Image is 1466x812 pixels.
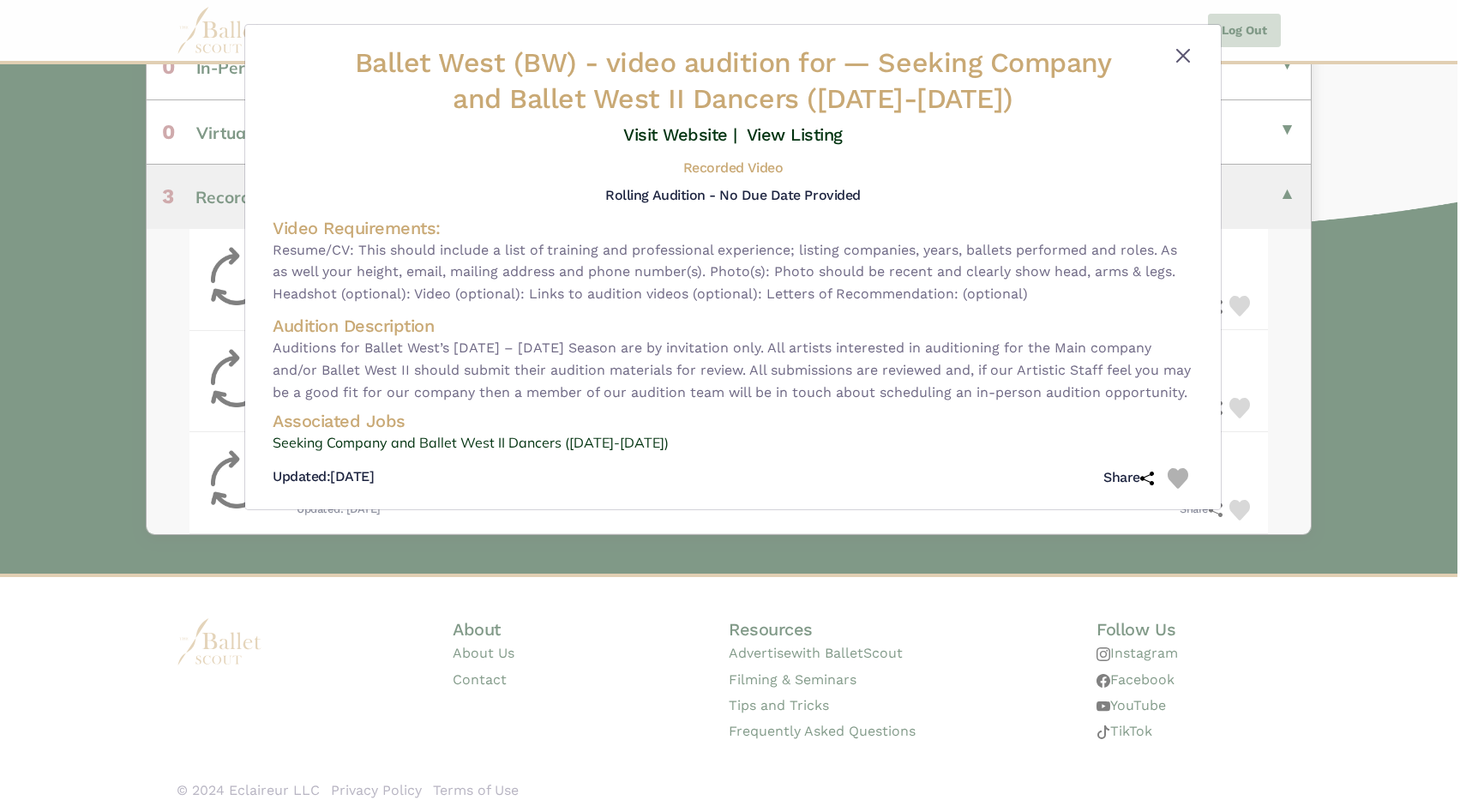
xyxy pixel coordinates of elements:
h5: Share [1103,469,1154,487]
span: — Seeking Company and Ballet West II Dancers ([DATE]-[DATE]) [453,46,1111,115]
span: Video Requirements: [273,218,441,238]
h4: Audition Description [273,315,1193,337]
a: Seeking Company and Ballet West II Dancers ([DATE]-[DATE]) [273,432,1193,454]
button: Close [1173,45,1193,66]
span: Auditions for Ballet West’s [DATE] – [DATE] Season are by invitation only. All artists interested... [273,337,1193,403]
a: Visit Website | [623,124,737,145]
a: View Listing [747,124,843,145]
span: Updated: [273,468,330,484]
span: video audition for [606,46,835,79]
span: Resume/CV: This should include a list of training and professional experience; listing companies,... [273,239,1193,305]
h5: Recorded Video [683,159,783,177]
h4: Associated Jobs [273,410,1193,432]
h5: [DATE] [273,468,374,486]
span: Ballet West (BW) - [355,46,844,79]
h5: Rolling Audition - No Due Date Provided [605,187,860,203]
